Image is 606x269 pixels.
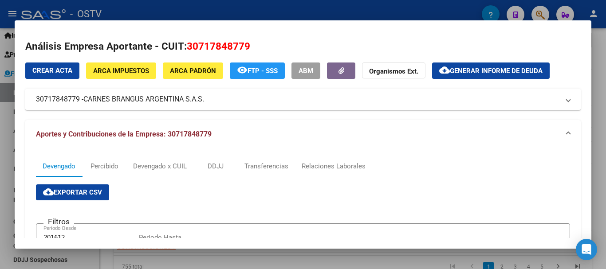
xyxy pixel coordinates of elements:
button: Crear Acta [25,62,79,79]
mat-expansion-panel-header: Aportes y Contribuciones de la Empresa: 30717848779 [25,120,581,148]
mat-icon: remove_red_eye [237,65,248,75]
span: Generar informe de deuda [450,67,543,75]
mat-icon: cloud_download [43,187,54,197]
button: ABM [291,62,320,79]
div: Relaciones Laborales [302,161,366,171]
button: ARCA Padrón [163,62,223,79]
span: 30717848779 [187,40,250,52]
div: Transferencias [244,161,288,171]
strong: Organismos Ext. [369,67,418,75]
span: FTP - SSS [248,67,278,75]
div: Open Intercom Messenger [576,239,597,260]
span: ARCA Padrón [170,67,216,75]
button: FTP - SSS [230,62,285,79]
span: CARNES BRANGUS ARGENTINA S.A.S. [83,94,204,105]
div: Devengado x CUIL [133,161,187,171]
button: Organismos Ext. [362,62,425,79]
span: Aportes y Contribuciones de la Empresa: 30717848779 [36,130,212,138]
span: Exportar CSV [43,188,102,196]
span: ARCA Impuestos [93,67,149,75]
button: Exportar CSV [36,184,109,200]
span: Crear Acta [32,66,72,74]
h3: Filtros [43,217,74,226]
span: ABM [299,67,313,75]
mat-icon: cloud_download [439,65,450,75]
mat-panel-title: 30717848779 - [36,94,559,105]
div: DDJJ [208,161,224,171]
button: ARCA Impuestos [86,62,156,79]
div: Percibido [91,161,118,171]
mat-expansion-panel-header: 30717848779 -CARNES BRANGUS ARGENTINA S.A.S. [25,89,581,110]
button: Generar informe de deuda [432,62,550,79]
h2: Análisis Empresa Aportante - CUIT: [25,39,581,54]
div: Devengado [43,161,75,171]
